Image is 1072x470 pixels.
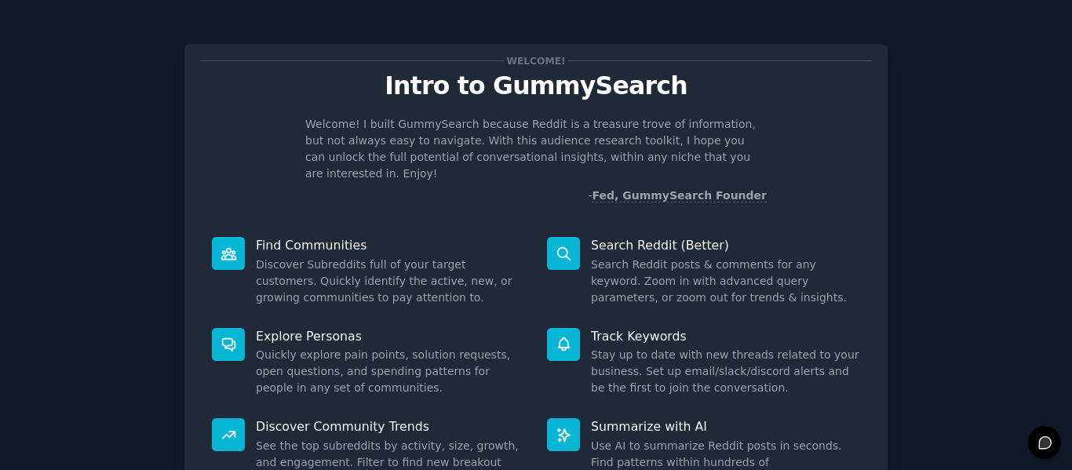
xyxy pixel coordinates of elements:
[256,257,525,306] dd: Discover Subreddits full of your target customers. Quickly identify the active, new, or growing c...
[591,237,860,253] p: Search Reddit (Better)
[256,347,525,396] dd: Quickly explore pain points, solution requests, open questions, and spending patterns for people ...
[256,328,525,344] p: Explore Personas
[201,72,871,100] p: Intro to GummySearch
[305,116,767,182] p: Welcome! I built GummySearch because Reddit is a treasure trove of information, but not always ea...
[592,189,767,202] a: Fed, GummySearch Founder
[256,237,525,253] p: Find Communities
[591,347,860,396] dd: Stay up to date with new threads related to your business. Set up email/slack/discord alerts and ...
[591,418,860,435] p: Summarize with AI
[591,257,860,306] dd: Search Reddit posts & comments for any keyword. Zoom in with advanced query parameters, or zoom o...
[591,328,860,344] p: Track Keywords
[588,188,767,204] div: -
[256,418,525,435] p: Discover Community Trends
[504,53,568,69] span: Welcome!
